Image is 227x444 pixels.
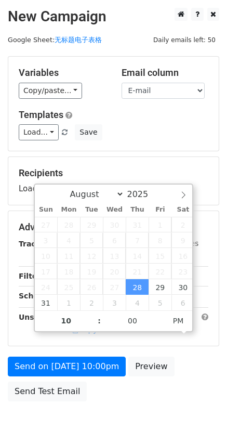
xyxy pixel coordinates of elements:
[149,264,171,279] span: August 22, 2025
[19,167,208,179] h5: Recipients
[80,217,103,232] span: July 29, 2025
[149,217,171,232] span: August 1, 2025
[175,394,227,444] div: 聊天小组件
[171,279,194,295] span: August 30, 2025
[57,217,80,232] span: July 28, 2025
[35,206,58,213] span: Sun
[103,217,126,232] span: July 30, 2025
[80,264,103,279] span: August 19, 2025
[19,240,54,248] strong: Tracking
[35,232,58,248] span: August 3, 2025
[103,206,126,213] span: Wed
[103,232,126,248] span: August 6, 2025
[19,272,45,280] strong: Filters
[35,217,58,232] span: July 27, 2025
[8,36,102,44] small: Google Sheet:
[126,248,149,264] span: August 14, 2025
[126,295,149,310] span: September 4, 2025
[80,295,103,310] span: September 2, 2025
[149,295,171,310] span: September 5, 2025
[35,248,58,264] span: August 10, 2025
[103,295,126,310] span: September 3, 2025
[19,167,208,194] div: Loading...
[128,357,174,376] a: Preview
[35,279,58,295] span: August 24, 2025
[98,310,101,331] span: :
[57,295,80,310] span: September 1, 2025
[55,36,102,44] a: 无标题电子表格
[35,295,58,310] span: August 31, 2025
[19,124,59,140] a: Load...
[126,264,149,279] span: August 21, 2025
[171,232,194,248] span: August 9, 2025
[8,357,126,376] a: Send on [DATE] 10:00pm
[171,295,194,310] span: September 6, 2025
[19,292,56,300] strong: Schedule
[57,206,80,213] span: Mon
[171,248,194,264] span: August 16, 2025
[70,325,164,334] a: Copy unsubscribe link
[124,189,162,199] input: Year
[8,382,87,401] a: Send Test Email
[103,279,126,295] span: August 27, 2025
[126,206,149,213] span: Thu
[19,83,82,99] a: Copy/paste...
[126,279,149,295] span: August 28, 2025
[80,248,103,264] span: August 12, 2025
[164,310,193,331] span: Click to toggle
[57,248,80,264] span: August 11, 2025
[75,124,102,140] button: Save
[35,310,98,331] input: Hour
[149,248,171,264] span: August 15, 2025
[35,264,58,279] span: August 17, 2025
[103,264,126,279] span: August 20, 2025
[150,36,219,44] a: Daily emails left: 50
[19,109,63,120] a: Templates
[126,232,149,248] span: August 7, 2025
[126,217,149,232] span: July 31, 2025
[122,67,209,79] h5: Email column
[57,264,80,279] span: August 18, 2025
[171,264,194,279] span: August 23, 2025
[57,232,80,248] span: August 4, 2025
[150,34,219,46] span: Daily emails left: 50
[149,206,171,213] span: Fri
[149,279,171,295] span: August 29, 2025
[175,394,227,444] iframe: Chat Widget
[171,217,194,232] span: August 2, 2025
[149,232,171,248] span: August 8, 2025
[171,206,194,213] span: Sat
[101,310,164,331] input: Minute
[8,8,219,25] h2: New Campaign
[80,279,103,295] span: August 26, 2025
[19,67,106,79] h5: Variables
[19,313,70,321] strong: Unsubscribe
[80,206,103,213] span: Tue
[19,221,208,233] h5: Advanced
[57,279,80,295] span: August 25, 2025
[103,248,126,264] span: August 13, 2025
[80,232,103,248] span: August 5, 2025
